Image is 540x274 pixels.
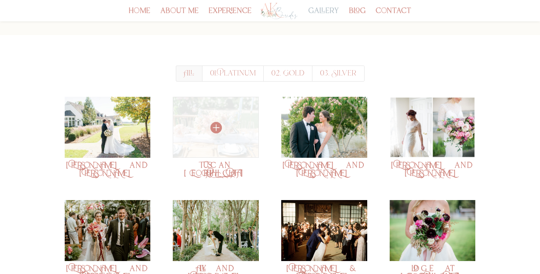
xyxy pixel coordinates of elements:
a: gallery [308,8,339,21]
a: blog [349,8,366,21]
a: 03. Silver [312,66,365,82]
img: Ann Morgan and Ryan [281,97,367,158]
a: All [176,66,202,82]
a: [PERSON_NAME] and [PERSON_NAME] [391,160,474,179]
a: 02. Gold [263,66,312,82]
img: Tuscan Rose Ranch [173,97,258,158]
img: Los Angeles Wedding Planner - AK Brides [260,2,298,20]
img: Ally and Jeff [173,200,258,261]
a: experience [209,8,252,21]
img: Jonika and hans [65,200,150,261]
a: Tuscan [GEOGRAPHIC_DATA] [184,160,248,179]
img: lodge at malibou lake [390,200,475,261]
a: 01. Platinum [202,66,264,82]
img: tran & stuart [281,200,367,261]
a: [PERSON_NAME] and [PERSON_NAME] [66,160,149,179]
a: [PERSON_NAME] and [PERSON_NAME] [282,160,366,179]
img: Kristina and Johnathan [390,97,475,158]
img: kara and Ryan [65,97,150,158]
a: about me [160,8,199,21]
a: contact [376,8,411,21]
a: home [129,8,150,21]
